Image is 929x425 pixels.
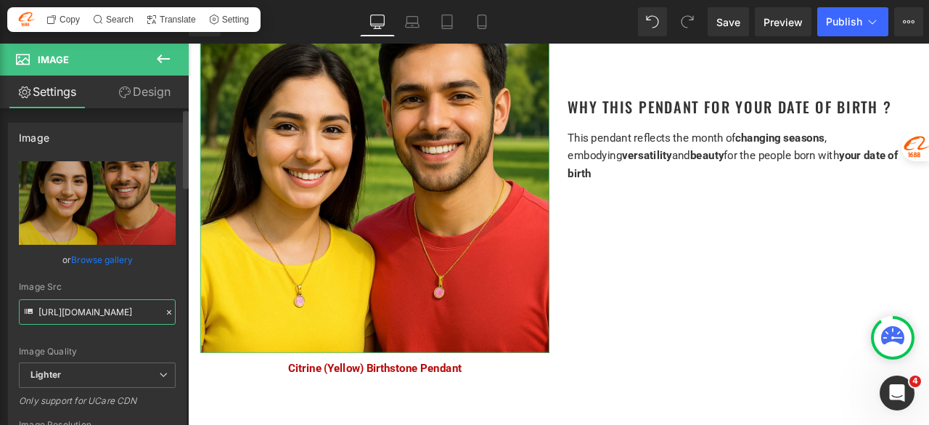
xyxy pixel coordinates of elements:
[395,7,430,36] a: Laptop
[19,252,176,267] div: or
[19,395,176,416] div: Only support for UCare CDN
[19,347,176,357] div: Image Quality
[71,247,133,272] a: Browse gallery
[673,7,702,36] button: Redo
[515,125,573,140] span: versatility
[764,15,803,30] span: Preview
[909,376,921,387] span: 4
[826,16,862,28] span: Publish
[38,54,69,65] span: Image
[635,125,772,140] span: for the people born with
[97,76,192,108] a: Design
[894,7,923,36] button: More
[817,7,888,36] button: Publish
[595,125,635,140] span: beauty
[30,369,61,380] b: Lighter
[450,125,841,161] span: your date of birth
[430,7,464,36] a: Tablet
[450,62,864,88] h1: Why This Pendant for Your Date of Birth ?
[716,15,740,30] span: Save
[880,376,914,410] iframe: Intercom live chat
[464,7,499,36] a: Mobile
[450,105,649,120] span: This pendant reflects the month of
[360,7,395,36] a: Desktop
[638,7,667,36] button: Undo
[573,125,595,140] span: and
[118,377,324,392] span: Citrine (Yellow) Birthstone Pendant
[19,282,176,292] div: Image Src
[19,124,49,144] div: Image
[755,7,811,36] a: Preview
[19,299,176,325] input: Link
[649,105,754,120] span: changing seasons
